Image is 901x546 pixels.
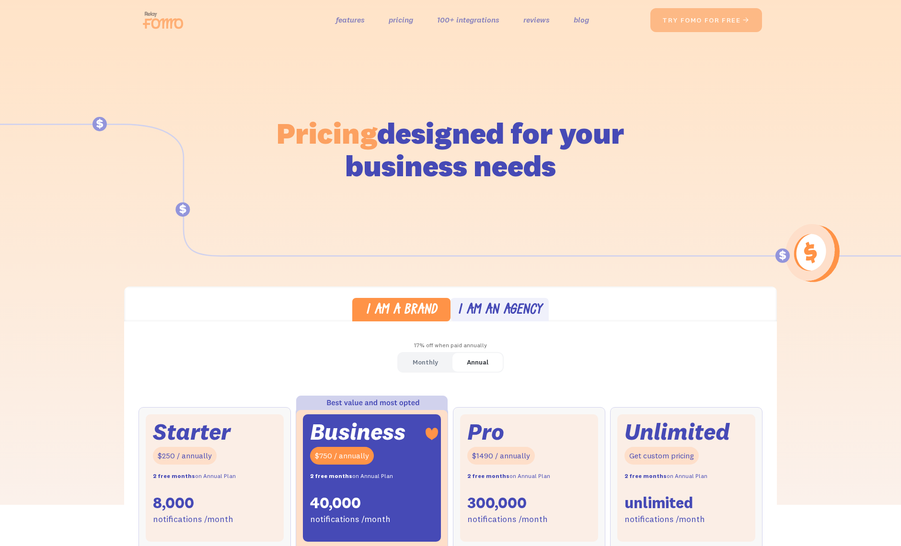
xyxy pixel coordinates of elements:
div: Monthly [413,355,438,369]
div: notifications /month [153,512,233,526]
a: 100+ integrations [437,13,499,27]
div: on Annual Plan [153,469,236,483]
div: 17% off when paid annually [124,339,777,353]
div: notifications /month [467,512,548,526]
div: notifications /month [310,512,391,526]
div: $1490 / annually [467,447,535,465]
div: 40,000 [310,493,361,513]
a: reviews [523,13,550,27]
div: on Annual Plan [467,469,550,483]
div: Business [310,421,405,442]
div: Starter [153,421,231,442]
div: Get custom pricing [624,447,699,465]
div: $750 / annually [310,447,374,465]
div: unlimited [624,493,693,513]
div: $250 / annually [153,447,217,465]
div: Unlimited [624,421,730,442]
div: notifications /month [624,512,705,526]
div: on Annual Plan [624,469,707,483]
div: 8,000 [153,493,194,513]
span: Pricing [277,114,377,151]
div: on Annual Plan [310,469,393,483]
a: try fomo for free [650,8,762,32]
a: features [336,13,365,27]
h1: designed for your business needs [276,117,625,182]
strong: 2 free months [624,472,667,479]
strong: 2 free months [467,472,509,479]
div: I am an agency [458,304,542,318]
span:  [742,16,750,24]
a: blog [574,13,589,27]
strong: 2 free months [153,472,195,479]
div: Annual [467,355,488,369]
strong: 2 free months [310,472,352,479]
div: I am a brand [366,304,437,318]
div: Pro [467,421,504,442]
a: pricing [389,13,413,27]
div: 300,000 [467,493,527,513]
